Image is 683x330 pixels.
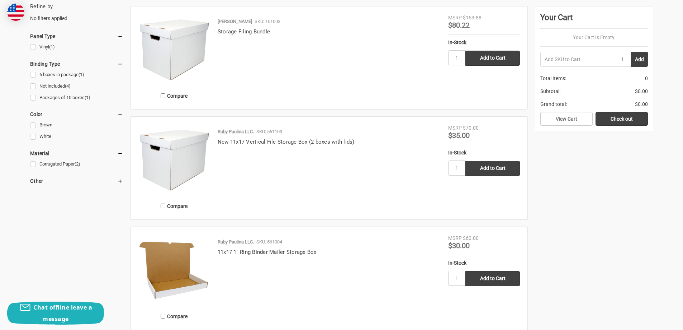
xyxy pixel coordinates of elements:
[49,44,55,50] span: (1)
[448,21,470,29] span: $80.22
[448,39,520,46] div: In-Stock
[218,128,254,135] p: Ruby Paulina LLC.
[256,128,282,135] p: SKU: 561103
[138,310,210,322] label: Compare
[540,88,560,95] span: Subtotal:
[30,132,123,141] a: White
[85,95,90,100] span: (1)
[161,204,165,208] input: Compare
[256,238,282,246] p: SKU: 561004
[540,75,566,82] span: Total Items:
[255,18,280,25] p: SKU: 101003
[7,302,104,325] button: Chat offline leave a message
[30,32,123,41] h5: Panel Type
[645,75,648,82] span: 0
[33,303,92,323] span: Chat offline leave a message
[635,101,648,108] span: $0.00
[30,42,123,52] a: Vinyl
[30,3,123,11] h5: Refine by
[30,93,123,103] a: Packages of 10 boxes
[75,161,80,167] span: (2)
[631,52,648,67] button: Add
[596,112,648,126] a: Check out
[540,101,567,108] span: Grand total:
[30,159,123,169] a: Corrugated Paper
[635,88,648,95] span: $0.00
[30,60,123,68] h5: Binding Type
[448,234,462,242] div: MSRP
[138,124,210,196] img: New 11x17 Vertical File Storage Box (2 boxes with lids)
[463,125,479,131] span: $70.00
[30,70,123,80] a: 6 boxes in package
[138,90,210,102] label: Compare
[218,238,254,246] p: Ruby Paulina LLC.
[448,131,470,140] span: $35.00
[540,11,648,29] div: Your Cart
[79,72,84,77] span: (1)
[30,3,123,22] div: No filters applied
[161,93,165,98] input: Compare
[540,34,648,41] p: Your Cart Is Empty.
[448,124,462,132] div: MSRP
[540,52,614,67] input: Add SKU to Cart
[540,112,593,126] a: View Cart
[448,14,462,22] div: MSRP
[218,139,355,145] a: New 11x17 Vertical File Storage Box (2 boxes with lids)
[465,161,520,176] input: Add to Cart
[463,15,482,20] span: $163.88
[161,314,165,319] input: Compare
[465,271,520,286] input: Add to Cart
[448,241,470,250] span: $30.00
[65,83,71,89] span: (4)
[7,4,24,21] img: duty and tax information for United States
[218,18,252,25] p: [PERSON_NAME]
[448,259,520,267] div: In-Stock
[138,14,210,86] img: Storage Filing Bundle
[138,234,210,306] img: 11x17 1" Ring Binder Mailer Storage Box
[218,28,270,35] a: Storage Filing Bundle
[30,177,123,185] h5: Other
[448,149,520,157] div: In-Stock
[30,82,123,91] a: Not included
[465,51,520,66] input: Add to Cart
[138,200,210,212] label: Compare
[218,249,317,255] a: 11x17 1" Ring Binder Mailer Storage Box
[30,149,123,158] h5: Material
[30,110,123,118] h5: Color
[30,120,123,130] a: Brown
[463,235,479,241] span: $60.00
